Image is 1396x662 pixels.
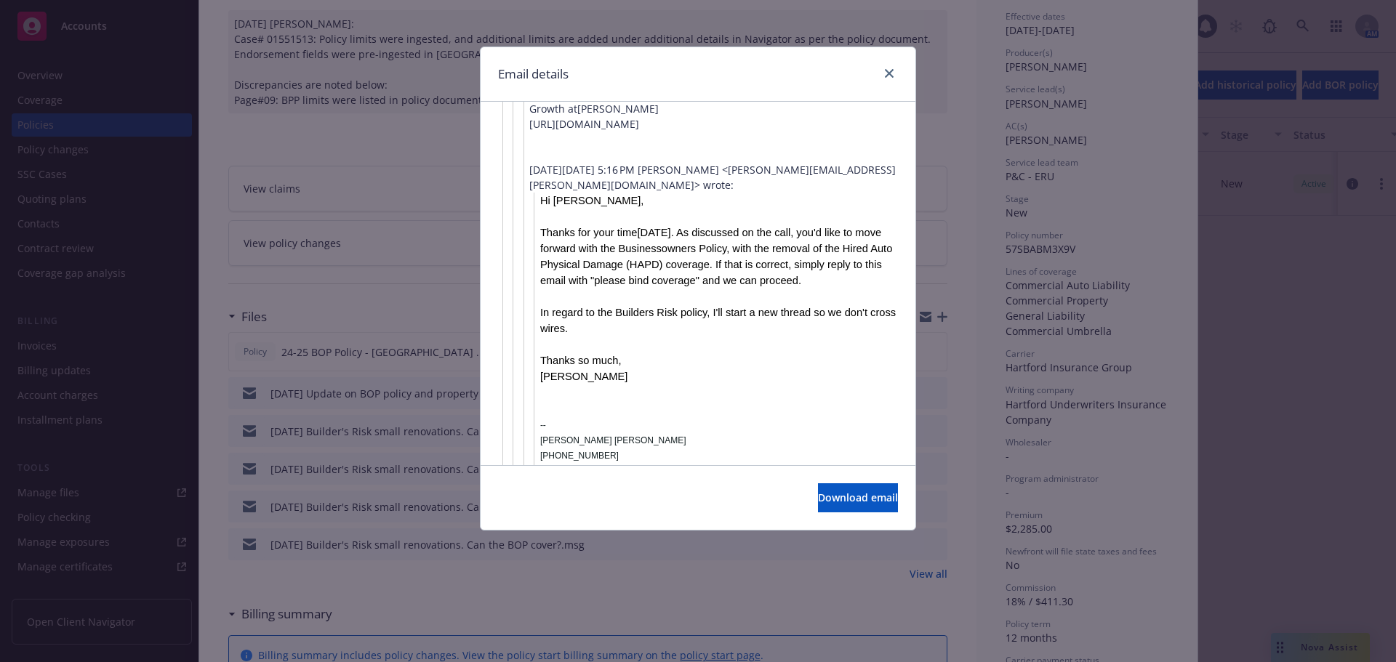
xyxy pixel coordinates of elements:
[540,435,686,445] span: [PERSON_NAME] [PERSON_NAME]
[818,491,898,504] span: Download email
[540,352,898,368] div: Thanks so much,
[540,451,619,461] span: [PHONE_NUMBER]
[540,304,898,336] div: In regard to the Builders Risk policy, I'll start a new thread so we don't cross wires.
[818,483,898,512] button: Download email
[540,368,898,384] div: [PERSON_NAME]
[540,420,546,430] span: --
